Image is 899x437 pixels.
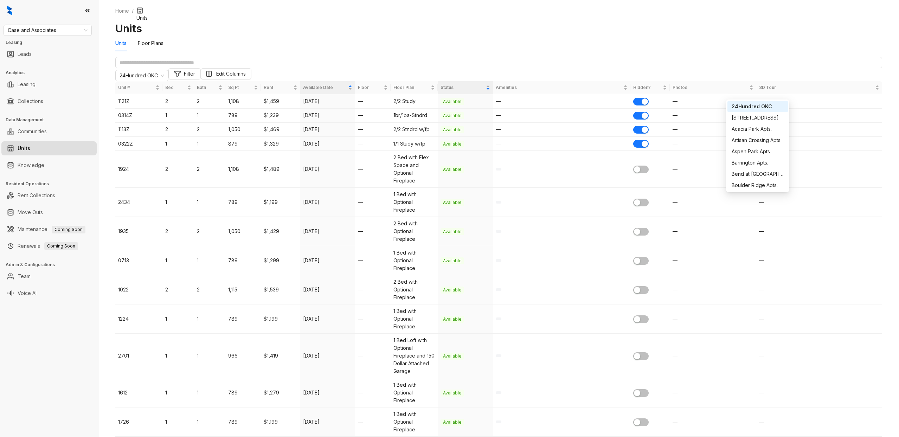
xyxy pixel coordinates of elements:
[1,222,97,236] li: Maintenance
[441,126,464,133] span: Available
[225,275,261,304] td: 1,115
[391,81,438,94] th: Floor Plan
[162,123,194,137] td: 2
[261,304,300,334] td: $1,199
[162,217,194,246] td: 2
[393,279,418,300] span: 2 Bed with Optional Fireplace
[18,47,32,61] a: Leads
[18,269,31,283] a: Team
[759,228,764,234] span: —
[673,257,678,263] span: —
[1,158,97,172] li: Knowledge
[115,378,162,407] td: 1612
[194,151,225,188] td: 2
[115,304,162,334] td: 1224
[673,287,678,293] span: —
[441,166,464,173] span: Available
[115,334,162,378] td: 2701
[201,68,251,79] button: Edit Columns
[6,70,98,76] h3: Analytics
[303,84,347,91] span: Available Date
[18,239,78,253] a: RenewalsComing Soon
[355,123,391,137] td: —
[194,137,225,151] td: 1
[261,137,300,151] td: $1,329
[759,112,764,118] span: —
[355,304,391,334] td: —
[673,228,678,234] span: —
[393,191,417,213] span: 1 Bed with Optional Fireplace
[216,70,246,78] span: Edit Columns
[441,257,464,264] span: Available
[673,316,678,322] span: —
[441,228,464,235] span: Available
[673,353,678,359] span: —
[759,419,764,425] span: —
[441,141,464,148] span: Available
[52,226,85,233] span: Coming Soon
[759,353,764,359] span: —
[1,269,97,283] li: Team
[355,275,391,304] td: —
[355,378,391,407] td: —
[355,137,391,151] td: —
[355,94,391,108] td: —
[6,117,98,123] h3: Data Management
[496,126,501,132] span: —
[261,378,300,407] td: $1,279
[194,275,225,304] td: 2
[441,287,464,294] span: Available
[673,84,748,91] span: Photos
[184,70,195,78] span: Filter
[162,407,194,437] td: 1
[115,123,162,137] td: 1113Z
[393,411,417,432] span: 1 Bed with Optional Fireplace
[393,112,427,118] span: 1br/1ba-Stndrd
[261,123,300,137] td: $1,469
[261,275,300,304] td: $1,539
[756,81,882,94] th: 3D Tour
[673,390,678,396] span: —
[197,84,217,91] span: Bath
[759,141,764,147] span: —
[393,154,429,184] span: 2 Bed with Flex Space and Optional Fireplace
[759,257,764,263] span: —
[300,275,355,304] td: [DATE]
[300,217,355,246] td: [DATE]
[300,94,355,108] td: [DATE]
[115,151,162,188] td: 1924
[225,334,261,378] td: 966
[18,94,43,108] a: Collections
[194,407,225,437] td: 1
[225,151,261,188] td: 1,108
[261,407,300,437] td: $1,199
[673,141,678,147] span: —
[115,217,162,246] td: 1935
[18,205,43,219] a: Move Outs
[115,39,127,47] div: Units
[393,308,417,329] span: 1 Bed with Optional Fireplace
[670,81,756,94] th: Photos
[355,246,391,275] td: —
[114,7,130,15] a: Home
[441,353,464,360] span: Available
[194,188,225,217] td: 1
[225,246,261,275] td: 789
[300,334,355,378] td: [DATE]
[261,109,300,123] td: $1,239
[115,188,162,217] td: 2434
[759,287,764,293] span: —
[300,304,355,334] td: [DATE]
[1,205,97,219] li: Move Outs
[261,246,300,275] td: $1,299
[225,188,261,217] td: 789
[138,39,163,47] div: Floor Plans
[673,126,678,132] span: —
[300,246,355,275] td: [DATE]
[162,334,194,378] td: 1
[759,166,764,172] span: —
[6,39,98,46] h3: Leasing
[225,109,261,123] td: 789
[264,84,292,91] span: Rent
[162,378,194,407] td: 1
